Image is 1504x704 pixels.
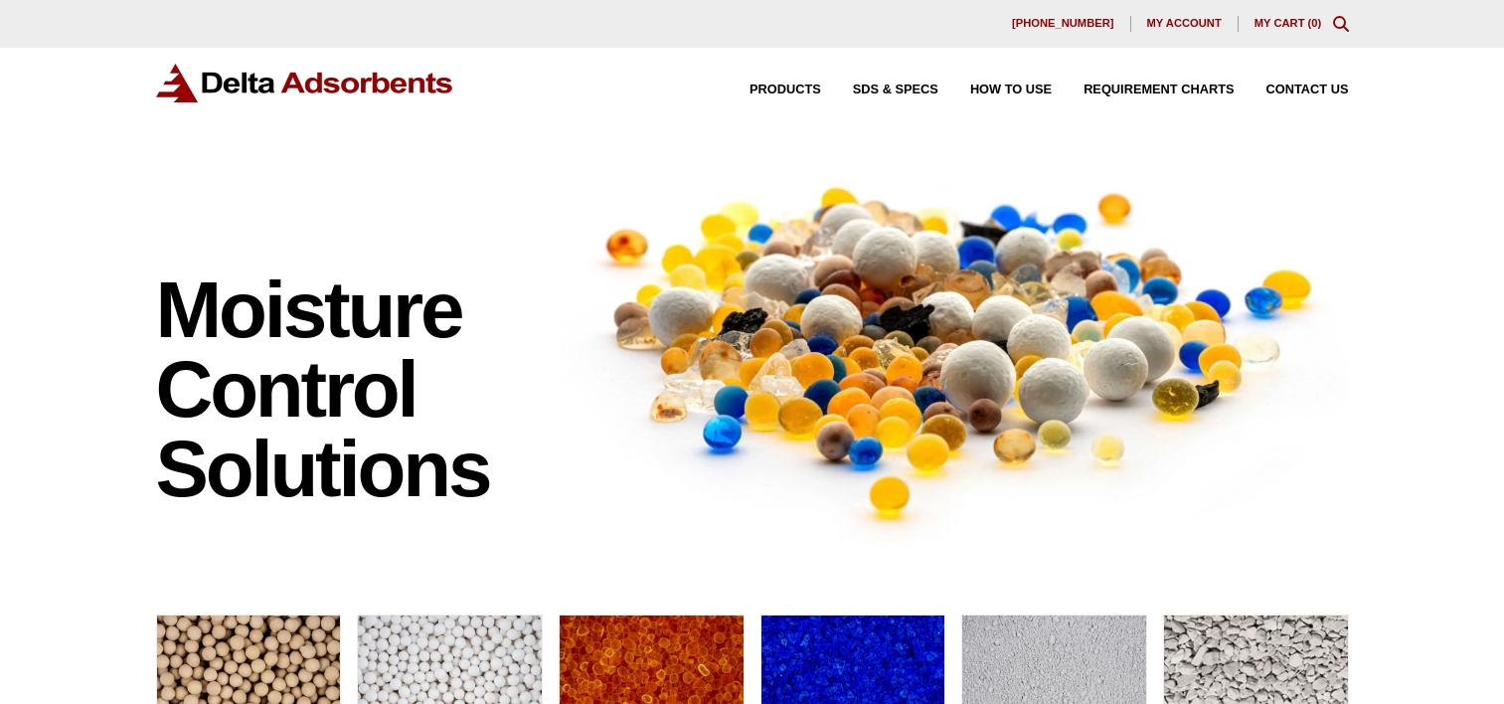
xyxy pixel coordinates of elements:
img: Image [559,150,1349,551]
span: Products [750,84,821,96]
a: My account [1131,16,1239,32]
div: Toggle Modal Content [1333,16,1349,32]
img: Delta Adsorbents [156,64,454,102]
span: [PHONE_NUMBER] [1012,18,1114,29]
a: How to Use [938,84,1052,96]
span: Contact Us [1266,84,1349,96]
h1: Moisture Control Solutions [156,270,540,509]
span: 0 [1311,17,1317,29]
span: Requirement Charts [1084,84,1234,96]
span: My account [1147,18,1222,29]
a: [PHONE_NUMBER] [996,16,1131,32]
a: Contact Us [1235,84,1349,96]
a: My Cart (0) [1254,17,1322,29]
span: How to Use [970,84,1052,96]
a: SDS & SPECS [821,84,938,96]
a: Products [718,84,821,96]
span: SDS & SPECS [853,84,938,96]
a: Requirement Charts [1052,84,1234,96]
